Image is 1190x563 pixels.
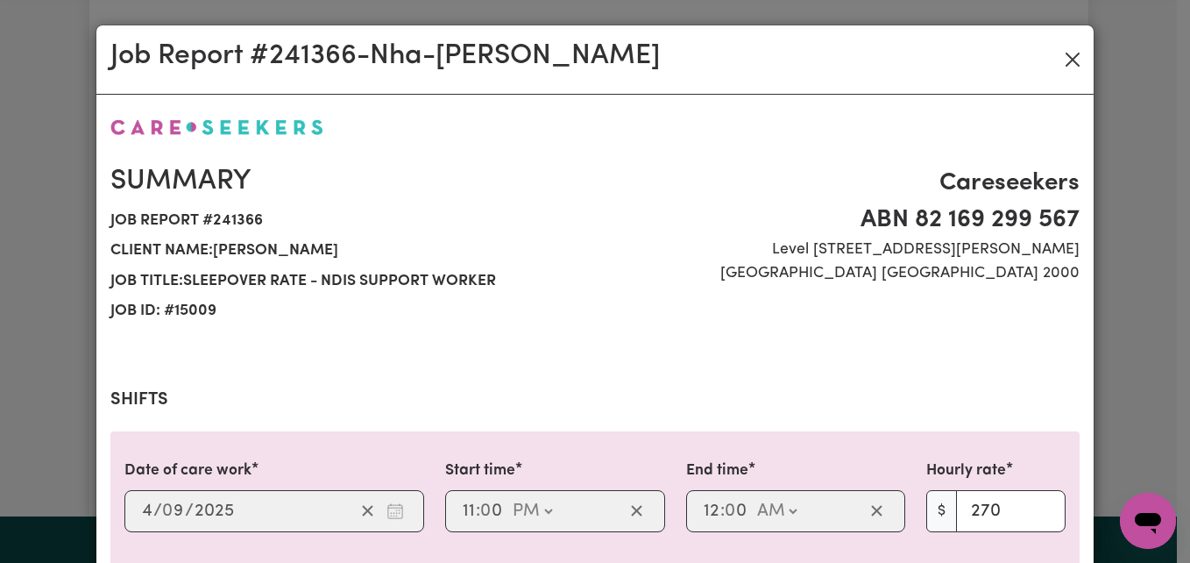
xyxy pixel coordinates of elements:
[481,498,504,524] input: --
[703,498,720,524] input: --
[162,502,173,520] span: 0
[163,498,185,524] input: --
[381,498,409,524] button: Enter the date of care work
[1120,493,1176,549] iframe: Button to launch messaging window
[141,498,153,524] input: --
[1059,46,1087,74] button: Close
[445,460,515,482] label: Start time
[110,206,584,236] span: Job report # 241366
[124,460,251,482] label: Date of care work
[110,389,1080,410] h2: Shifts
[926,460,1006,482] label: Hourly rate
[110,39,660,73] h2: Job Report # 241366 - Nha-[PERSON_NAME]
[606,239,1080,261] span: Level [STREET_ADDRESS][PERSON_NAME]
[153,502,162,521] span: /
[185,502,194,521] span: /
[726,498,748,524] input: --
[110,165,584,198] h2: Summary
[354,498,381,524] button: Clear date
[194,498,235,524] input: ----
[720,502,725,521] span: :
[725,502,735,520] span: 0
[110,119,323,135] img: Careseekers logo
[110,296,584,326] span: Job ID: # 15009
[110,236,584,266] span: Client name: [PERSON_NAME]
[110,267,584,296] span: Job title: Sleepover Rate - NDIS Support Worker
[606,165,1080,202] span: Careseekers
[462,498,476,524] input: --
[606,262,1080,285] span: [GEOGRAPHIC_DATA] [GEOGRAPHIC_DATA] 2000
[686,460,748,482] label: End time
[476,502,480,521] span: :
[926,490,957,532] span: $
[480,502,491,520] span: 0
[606,202,1080,239] span: ABN 82 169 299 567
